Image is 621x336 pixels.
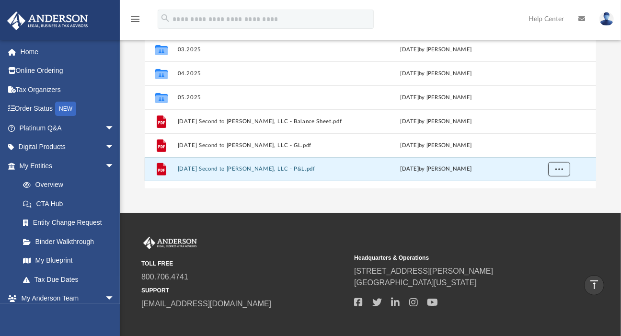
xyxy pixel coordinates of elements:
[13,213,129,232] a: Entity Change Request
[141,237,199,249] img: Anderson Advisors Platinum Portal
[354,254,560,262] small: Headquarters & Operations
[105,156,124,176] span: arrow_drop_down
[351,70,521,78] div: [DATE] by [PERSON_NAME]
[351,93,521,102] div: [DATE] by [PERSON_NAME]
[13,270,129,289] a: Tax Due Dates
[7,289,124,308] a: My Anderson Teamarrow_drop_down
[13,194,129,213] a: CTA Hub
[105,138,124,157] span: arrow_drop_down
[548,162,570,177] button: More options
[13,251,124,270] a: My Blueprint
[351,117,521,126] div: [DATE] by [PERSON_NAME]
[351,46,521,54] div: [DATE] by [PERSON_NAME]
[178,142,347,149] button: [DATE] Second to [PERSON_NAME], LLC - GL.pdf
[178,70,347,77] button: 04.2025
[588,279,600,290] i: vertical_align_top
[178,118,347,125] button: [DATE] Second to [PERSON_NAME], LLC - Balance Sheet.pdf
[354,278,477,287] a: [GEOGRAPHIC_DATA][US_STATE]
[7,118,129,138] a: Platinum Q&Aarrow_drop_down
[4,12,91,30] img: Anderson Advisors Platinum Portal
[178,94,347,101] button: 05.2025
[351,141,521,150] div: [DATE] by [PERSON_NAME]
[105,118,124,138] span: arrow_drop_down
[105,289,124,309] span: arrow_drop_down
[13,232,129,251] a: Binder Walkthrough
[13,175,129,195] a: Overview
[160,13,171,23] i: search
[55,102,76,116] div: NEW
[7,42,129,61] a: Home
[7,99,129,119] a: Order StatusNEW
[129,13,141,25] i: menu
[178,166,347,173] button: [DATE] Second to [PERSON_NAME], LLC - P&L.pdf
[599,12,614,26] img: User Pic
[7,138,129,157] a: Digital Productsarrow_drop_down
[141,300,271,308] a: [EMAIL_ADDRESS][DOMAIN_NAME]
[178,46,347,53] button: 03.2025
[7,61,129,81] a: Online Ordering
[584,275,604,295] a: vertical_align_top
[7,80,129,99] a: Tax Organizers
[141,286,347,295] small: SUPPORT
[141,273,188,281] a: 800.706.4741
[129,18,141,25] a: menu
[7,156,129,175] a: My Entitiesarrow_drop_down
[141,259,347,268] small: TOLL FREE
[354,267,493,275] a: [STREET_ADDRESS][PERSON_NAME]
[351,165,521,174] div: [DATE] by [PERSON_NAME]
